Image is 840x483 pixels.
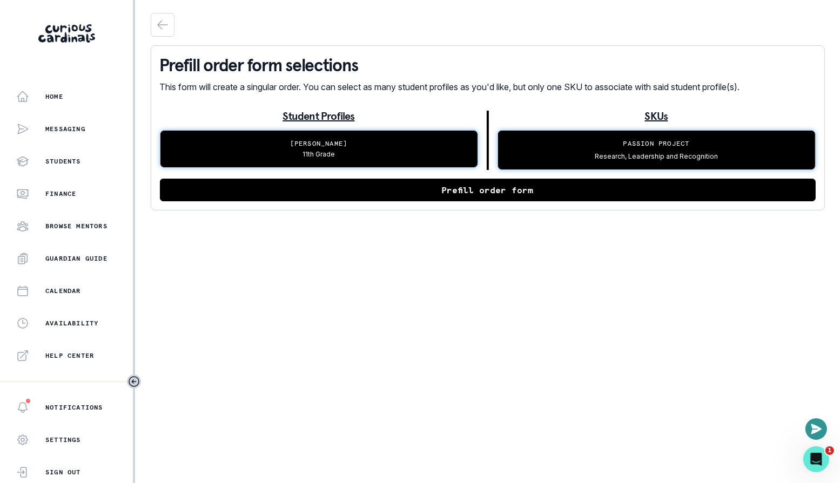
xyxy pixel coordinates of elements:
p: SKUs [498,111,816,121]
p: Sign Out [45,468,81,477]
p: Browse Mentors [45,222,107,230]
p: Notifications [45,403,103,412]
p: Settings [45,436,81,444]
p: 11th Grade [169,150,469,159]
span: 1 [825,446,834,455]
p: Research, Leadership and Recognition [507,152,807,161]
img: Curious Cardinals Logo [38,24,95,43]
p: Help Center [45,351,94,360]
p: Calendar [45,287,81,295]
button: Prefill order form [160,179,816,201]
p: Home [45,92,63,101]
button: Toggle sidebar [127,375,141,389]
p: Guardian Guide [45,254,107,263]
p: Messaging [45,125,85,133]
p: This form will create a singular order. You can select as many student profiles as you'd like, bu... [160,80,816,93]
p: Prefill order form selections [160,55,816,76]
p: Finance [45,189,76,198]
p: Students [45,157,81,166]
p: Passion Project [507,139,807,148]
p: Student Profiles [160,111,478,121]
button: Open or close messaging widget [805,418,827,440]
p: [PERSON_NAME] [169,139,469,148]
iframe: Intercom live chat [803,446,829,472]
p: Availability [45,319,98,328]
